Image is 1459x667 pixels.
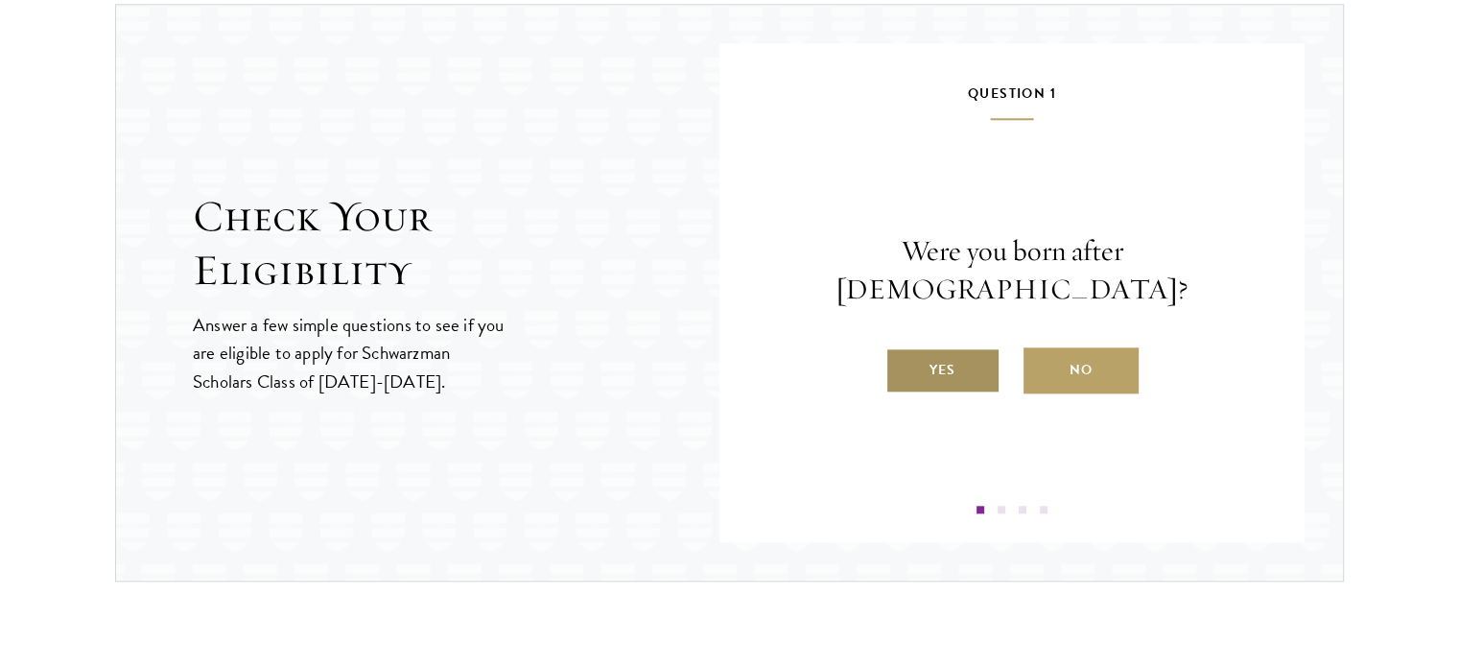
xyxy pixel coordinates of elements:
h2: Check Your Eligibility [193,190,719,298]
h5: Question 1 [777,82,1247,120]
label: No [1024,347,1139,393]
p: Were you born after [DEMOGRAPHIC_DATA]? [777,232,1247,309]
p: Answer a few simple questions to see if you are eligible to apply for Schwarzman Scholars Class o... [193,311,506,394]
label: Yes [885,347,1000,393]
